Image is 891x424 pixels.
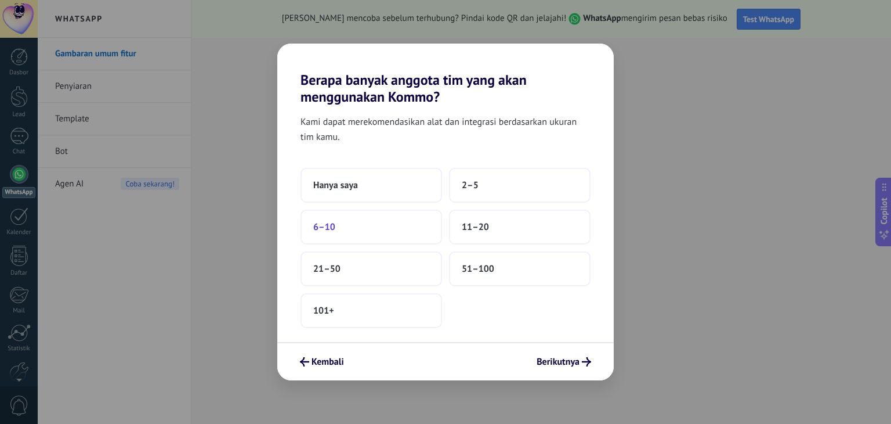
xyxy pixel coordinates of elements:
[462,263,494,275] span: 51–100
[300,210,442,245] button: 6–10
[295,352,349,372] button: Kembali
[449,210,591,245] button: 11–20
[462,221,489,233] span: 11–20
[313,221,335,233] span: 6–10
[462,179,479,191] span: 2–5
[449,251,591,286] button: 51–100
[300,251,442,286] button: 21–50
[313,305,334,317] span: 101+
[313,263,341,275] span: 21–50
[277,44,614,105] h2: Berapa banyak anggota tim yang akan menggunakan Kommo?
[537,358,579,366] span: Berikutnya
[531,352,596,372] button: Berikutnya
[300,168,442,203] button: Hanya saya
[300,114,591,145] span: Kami dapat merekomendasikan alat dan integrasi berdasarkan ukuran tim kamu.
[312,358,344,366] span: Kembali
[313,179,358,191] span: Hanya saya
[449,168,591,203] button: 2–5
[300,293,442,328] button: 101+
